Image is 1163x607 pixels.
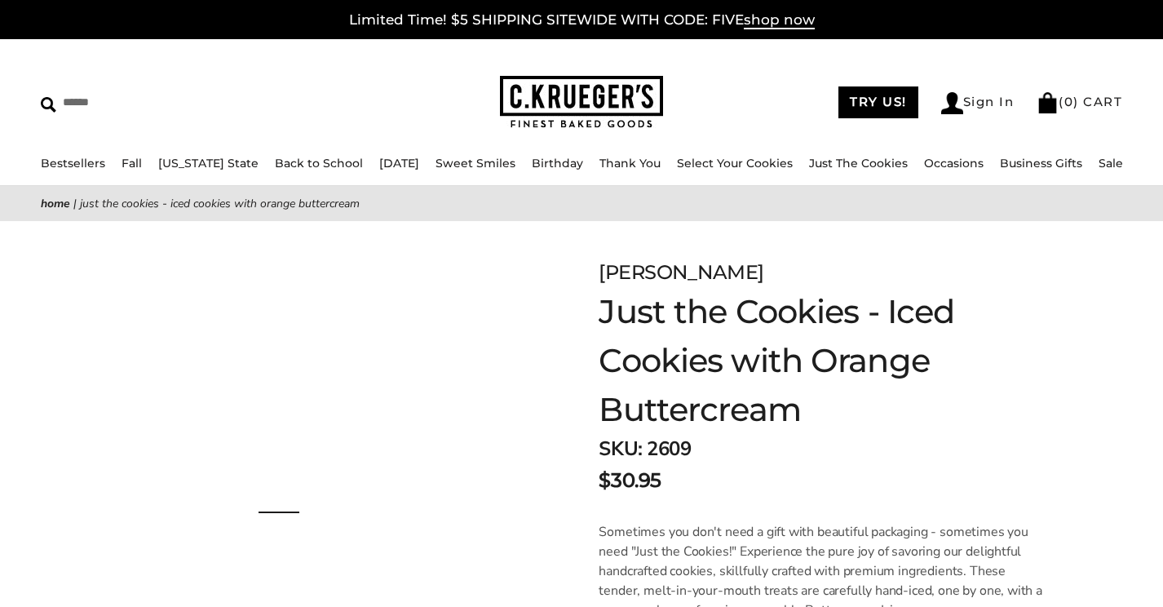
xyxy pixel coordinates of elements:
[599,436,642,462] strong: SKU:
[838,86,918,118] a: TRY US!
[941,92,1015,114] a: Sign In
[41,194,1122,213] nav: breadcrumbs
[41,196,70,211] a: Home
[1037,94,1122,109] a: (0) CART
[809,156,908,171] a: Just The Cookies
[436,156,515,171] a: Sweet Smiles
[924,156,984,171] a: Occasions
[599,287,1081,434] h1: Just the Cookies - Iced Cookies with Orange Buttercream
[41,156,105,171] a: Bestsellers
[1037,92,1059,113] img: Bag
[599,466,661,495] span: $30.95
[1099,156,1123,171] a: Sale
[500,76,663,129] img: C.KRUEGER'S
[349,11,815,29] a: Limited Time! $5 SHIPPING SITEWIDE WITH CODE: FIVEshop now
[744,11,815,29] span: shop now
[647,436,691,462] span: 2609
[1064,94,1074,109] span: 0
[158,156,259,171] a: [US_STATE] State
[122,156,142,171] a: Fall
[599,156,661,171] a: Thank You
[941,92,963,114] img: Account
[1000,156,1082,171] a: Business Gifts
[275,156,363,171] a: Back to School
[599,258,1081,287] div: [PERSON_NAME]
[41,97,56,113] img: Search
[677,156,793,171] a: Select Your Cookies
[80,196,360,211] span: Just the Cookies - Iced Cookies with Orange Buttercream
[379,156,419,171] a: [DATE]
[41,90,294,115] input: Search
[532,156,583,171] a: Birthday
[73,196,77,211] span: |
